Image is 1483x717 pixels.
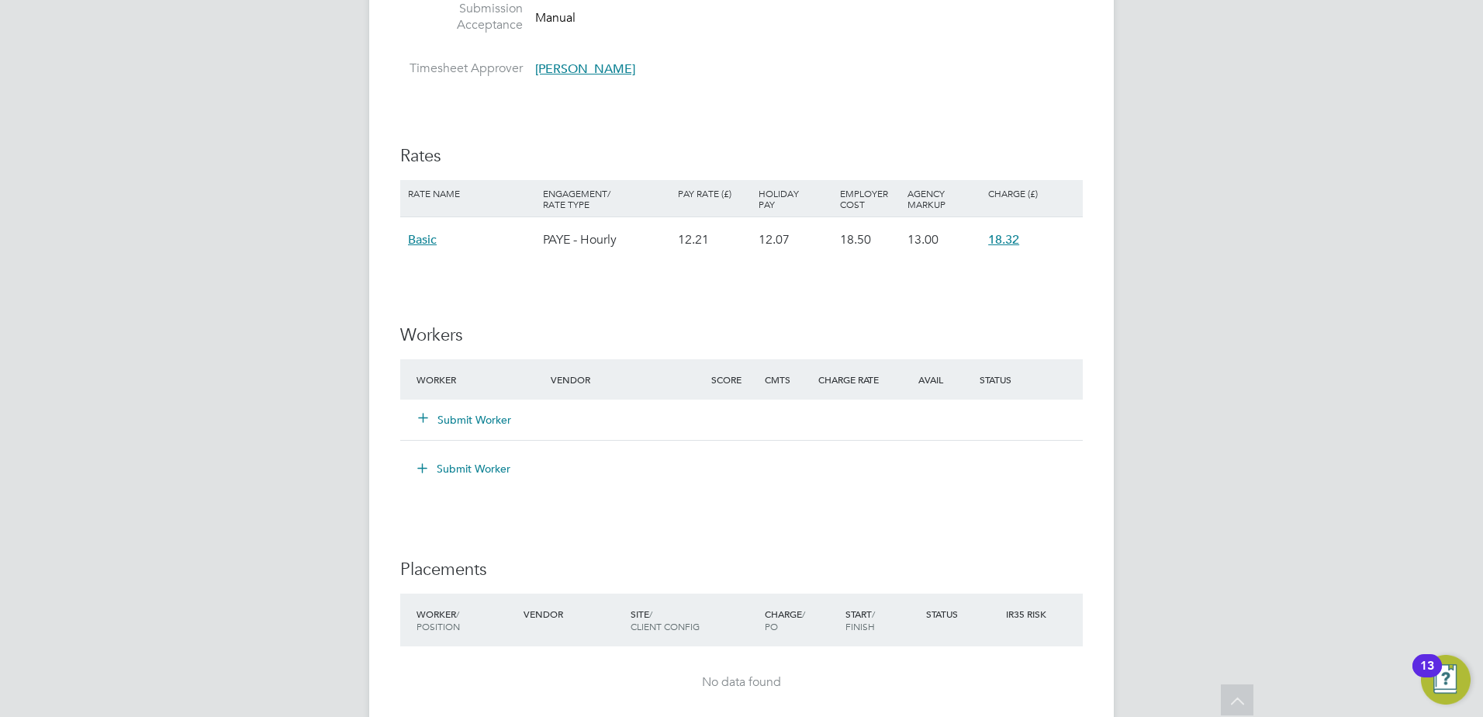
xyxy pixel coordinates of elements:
span: 13.00 [907,232,939,248]
button: Open Resource Center, 13 new notifications [1421,655,1471,705]
div: 13 [1420,666,1434,686]
div: Score [707,365,761,393]
div: Charge (£) [984,180,1079,206]
span: / Finish [845,608,875,632]
span: Basic [408,232,437,248]
div: Status [922,600,1003,628]
h3: Rates [400,145,1083,168]
div: Holiday Pay [755,180,835,217]
span: Manual [535,10,576,26]
div: Worker [413,600,520,640]
span: / Position [417,608,460,632]
h3: Placements [400,559,1083,581]
div: PAYE - Hourly [539,217,674,262]
div: Avail [895,365,976,393]
div: Pay Rate (£) [674,180,755,206]
h3: Workers [400,324,1083,347]
div: Cmts [761,365,814,393]
div: Agency Markup [904,180,984,217]
div: Charge Rate [814,365,895,393]
span: / Client Config [631,608,700,632]
div: Start [842,600,922,640]
div: Rate Name [404,180,539,206]
div: No data found [416,674,1067,691]
span: [PERSON_NAME] [535,61,635,77]
button: Submit Worker [419,412,512,428]
div: Engagement/ Rate Type [539,180,674,217]
div: Status [976,365,1083,393]
button: Submit Worker [406,456,523,481]
label: Submission Acceptance [400,1,523,33]
label: Timesheet Approver [400,61,523,77]
div: Vendor [547,365,707,393]
span: 18.50 [840,232,871,248]
div: Employer Cost [836,180,904,217]
div: Worker [413,365,547,393]
span: 18.32 [988,232,1019,248]
div: Charge [761,600,842,640]
div: Vendor [520,600,627,628]
span: / PO [765,608,805,632]
div: Site [627,600,761,640]
div: IR35 Risk [1002,600,1056,628]
div: 12.21 [674,217,755,262]
span: 12.07 [759,232,790,248]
